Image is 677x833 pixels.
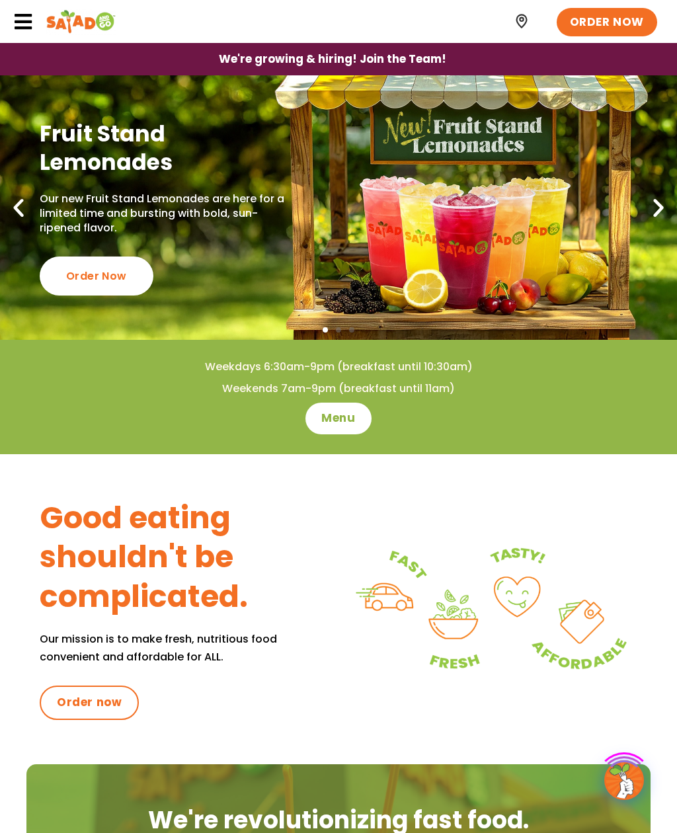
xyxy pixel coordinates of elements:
div: Previous slide [7,196,30,219]
h3: Good eating shouldn't be complicated. [40,498,338,617]
span: Menu [321,411,355,426]
img: Header logo [46,9,116,35]
a: ORDER NOW [557,8,657,37]
h4: Weekends 7am-9pm (breakfast until 11am) [26,381,651,396]
p: Our new Fruit Stand Lemonades are here for a limited time and bursting with bold, sun-ripened fla... [40,192,295,236]
div: Order Now [40,257,153,296]
span: Go to slide 1 [323,327,328,333]
a: We're growing & hiring! Join the Team! [199,44,466,75]
p: Our mission is to make fresh, nutritious food convenient and affordable for ALL. [40,630,338,666]
div: Next slide [647,196,670,219]
a: Order now [40,686,139,720]
span: We're growing & hiring! Join the Team! [219,54,446,65]
h4: Weekdays 6:30am-9pm (breakfast until 10:30am) [26,360,651,374]
h2: Fruit Stand Lemonades [40,120,295,177]
a: Menu [305,403,371,434]
span: ORDER NOW [570,15,644,30]
span: Order now [57,695,122,711]
span: Go to slide 3 [349,327,354,333]
span: Go to slide 2 [336,327,341,333]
